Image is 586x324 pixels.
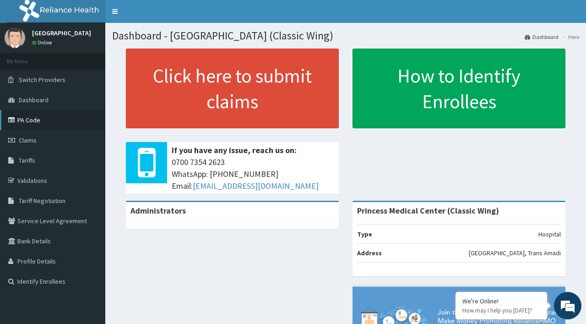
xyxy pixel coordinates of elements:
[357,249,382,257] b: Address
[357,230,372,238] b: Type
[130,205,186,216] b: Administrators
[48,51,154,63] div: Chat with us now
[172,156,334,192] span: 0700 7354 2623 WhatsApp: [PHONE_NUMBER] Email:
[462,297,540,305] div: We're Online!
[462,307,540,314] p: How may I help you today?
[19,136,37,144] span: Claims
[17,46,37,69] img: d_794563401_company_1708531726252_794563401
[525,33,559,41] a: Dashboard
[357,205,499,216] strong: Princess Medical Center (Classic Wing)
[19,156,35,165] span: Tariffs
[53,101,126,194] span: We're online!
[5,222,174,254] textarea: Type your message and hit 'Enter'
[193,181,319,191] a: [EMAIL_ADDRESS][DOMAIN_NAME]
[150,5,172,27] div: Minimize live chat window
[5,27,25,48] img: User Image
[469,248,561,258] p: [GEOGRAPHIC_DATA], Trans Amadi
[172,145,297,155] b: If you have any issue, reach us on:
[19,197,65,205] span: Tariff Negotiation
[112,30,579,42] h1: Dashboard - [GEOGRAPHIC_DATA] (Classic Wing)
[126,49,339,128] a: Click here to submit claims
[353,49,565,128] a: How to Identify Enrollees
[19,96,49,104] span: Dashboard
[538,230,561,239] p: Hospital
[32,30,91,36] p: [GEOGRAPHIC_DATA]
[32,39,54,46] a: Online
[559,33,579,41] li: Here
[19,76,65,84] span: Switch Providers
